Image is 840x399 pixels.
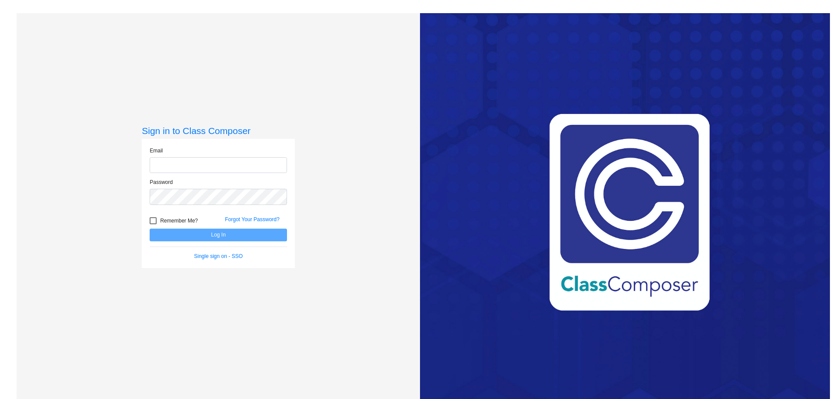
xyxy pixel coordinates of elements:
[150,178,173,186] label: Password
[150,229,287,241] button: Log In
[160,215,198,226] span: Remember Me?
[194,253,243,259] a: Single sign on - SSO
[150,147,163,155] label: Email
[142,125,295,136] h3: Sign in to Class Composer
[225,216,280,222] a: Forgot Your Password?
